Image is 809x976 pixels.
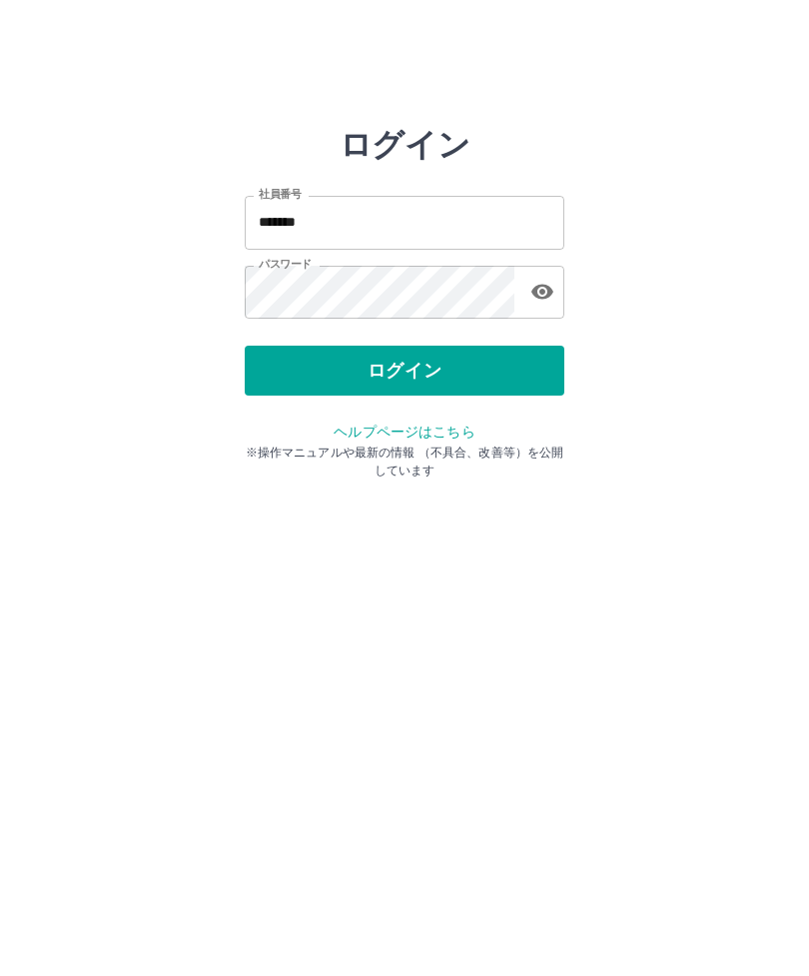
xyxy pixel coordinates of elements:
label: パスワード [259,257,312,272]
button: ログイン [245,346,564,396]
h2: ログイン [340,126,470,164]
label: 社員番号 [259,187,301,202]
a: ヘルプページはこちら [334,424,474,440]
p: ※操作マニュアルや最新の情報 （不具合、改善等）を公開しています [245,444,564,480]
